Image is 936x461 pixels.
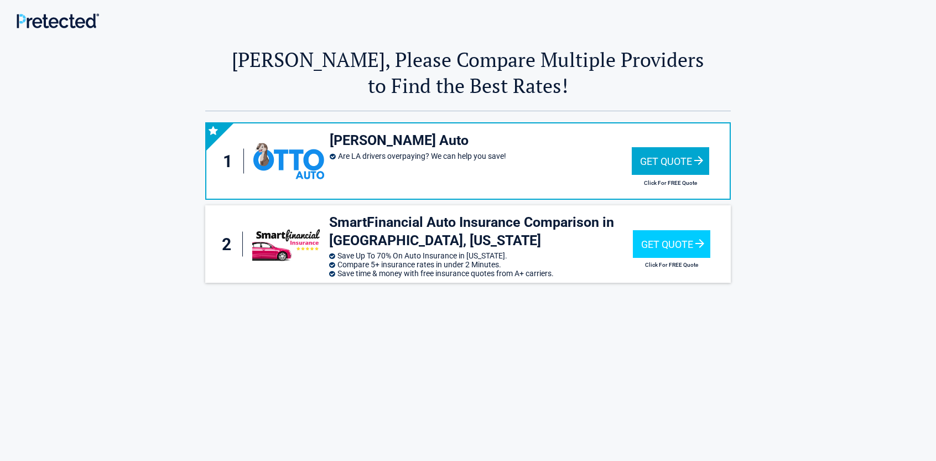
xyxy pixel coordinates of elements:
img: smartfinancial's logo [252,227,324,261]
li: Save Up To 70% On Auto Insurance in [US_STATE]. [329,251,632,260]
div: Get Quote [632,147,709,175]
h2: Click For FREE Quote [632,180,709,186]
div: Get Quote [633,230,710,258]
img: Main Logo [17,13,99,28]
li: Compare 5+ insurance rates in under 2 Minutes. [329,260,632,269]
h2: [PERSON_NAME], Please Compare Multiple Providers to Find the Best Rates! [205,46,731,99]
h3: [PERSON_NAME] Auto [330,132,632,150]
li: Are LA drivers overpaying? We can help you save! [330,152,632,160]
div: 1 [217,149,244,174]
div: 2 [216,232,243,257]
img: ottoinsurance's logo [253,143,324,179]
li: Save time & money with free insurance quotes from A+ carriers. [329,269,632,278]
h3: SmartFinancial Auto Insurance Comparison in [GEOGRAPHIC_DATA], [US_STATE] [329,214,632,250]
h2: Click For FREE Quote [633,262,710,268]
